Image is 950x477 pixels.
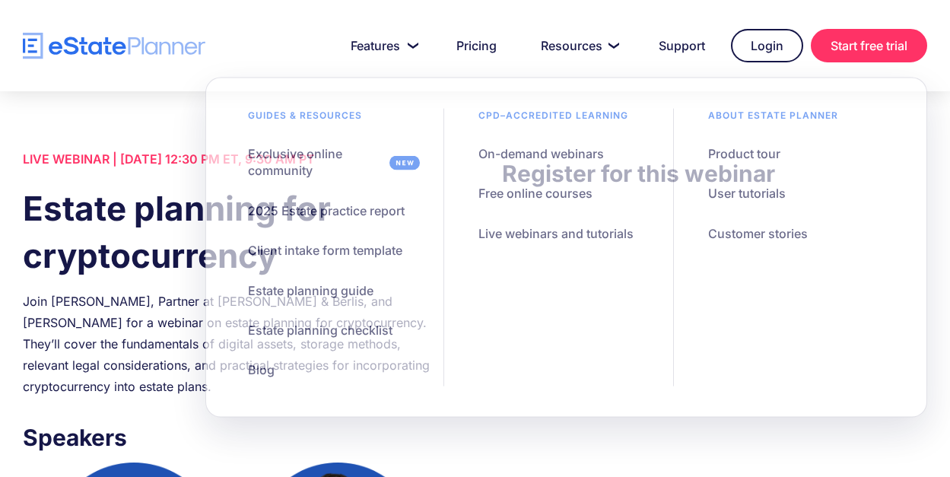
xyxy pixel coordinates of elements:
[708,224,808,241] div: Customer stories
[459,177,612,209] a: Free online courses
[248,322,392,339] div: Estate planning checklist
[23,33,205,59] a: home
[229,138,428,187] a: Exclusive online community
[478,224,634,241] div: Live webinars and tutorials
[689,109,857,130] div: About estate planner
[23,148,448,170] div: LIVE WEBINAR | [DATE] 12:30 PM ET, 9:30 AM PT
[229,274,392,306] a: Estate planning guide
[248,145,383,180] div: Exclusive online community
[731,29,803,62] a: Login
[248,361,275,378] div: Blog
[708,145,780,162] div: Product tour
[523,30,633,61] a: Resources
[459,217,653,249] a: Live webinars and tutorials
[708,185,786,202] div: User tutorials
[689,217,827,249] a: Customer stories
[640,30,723,61] a: Support
[229,194,424,226] a: 2025 Estate practice report
[332,30,431,61] a: Features
[23,420,448,455] h3: Speakers
[248,202,405,218] div: 2025 Estate practice report
[459,138,623,170] a: On-demand webinars
[229,354,294,386] a: Blog
[23,291,448,397] div: Join [PERSON_NAME], Partner at [PERSON_NAME] & Berlis, and [PERSON_NAME] for a webinar on estate ...
[478,185,593,202] div: Free online courses
[478,145,604,162] div: On-demand webinars
[248,281,373,298] div: Estate planning guide
[229,234,421,266] a: Client intake form template
[811,29,927,62] a: Start free trial
[229,109,381,130] div: Guides & resources
[23,185,448,279] h1: Estate planning for cryptocurrency
[459,109,647,130] div: CPD–accredited learning
[689,177,805,209] a: User tutorials
[229,314,411,346] a: Estate planning checklist
[689,138,799,170] a: Product tour
[438,30,515,61] a: Pricing
[248,242,402,259] div: Client intake form template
